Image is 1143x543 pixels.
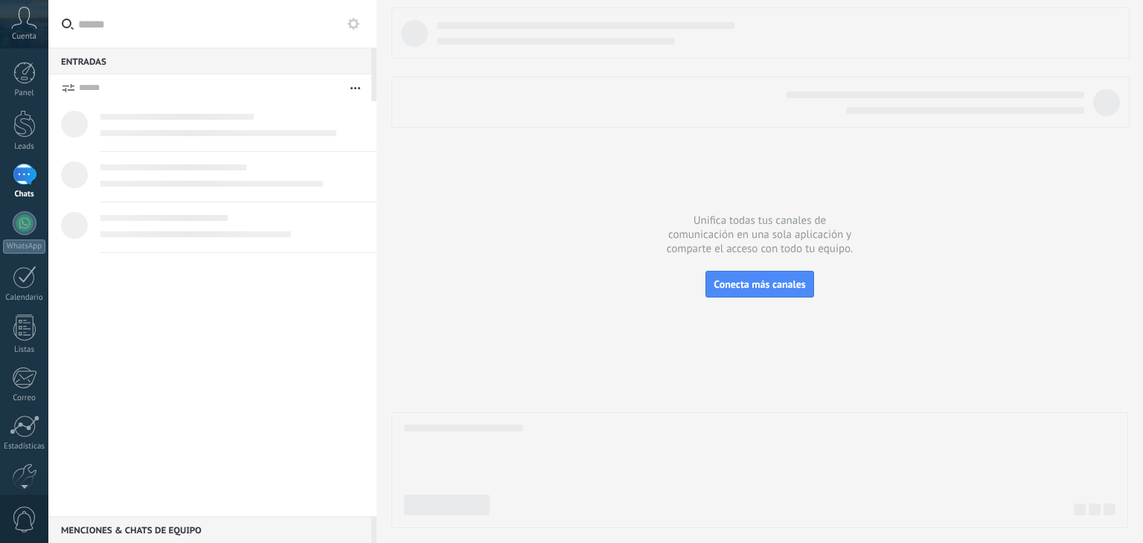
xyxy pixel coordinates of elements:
[48,516,371,543] div: Menciones & Chats de equipo
[3,190,46,199] div: Chats
[3,393,46,403] div: Correo
[705,271,813,298] button: Conecta más canales
[3,293,46,303] div: Calendario
[48,48,371,74] div: Entradas
[3,89,46,98] div: Panel
[714,277,805,291] span: Conecta más canales
[12,32,36,42] span: Cuenta
[3,345,46,355] div: Listas
[3,442,46,452] div: Estadísticas
[3,240,45,254] div: WhatsApp
[3,142,46,152] div: Leads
